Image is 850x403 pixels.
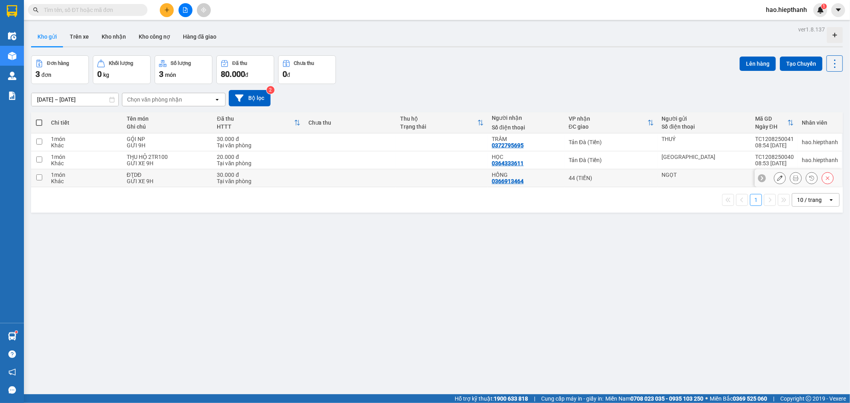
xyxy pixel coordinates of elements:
img: solution-icon [8,92,16,100]
span: món [165,72,176,78]
div: Ghi chú [127,123,209,130]
div: Tại văn phòng [217,142,300,149]
th: Toggle SortBy [213,112,304,133]
div: Số lượng [171,61,191,66]
div: Số điện thoại [492,124,561,131]
sup: 1 [15,331,18,333]
span: Miền Nam [605,394,703,403]
div: GỬI 9H [127,142,209,149]
button: Khối lượng0kg [93,55,151,84]
div: TC1208250040 [755,154,794,160]
div: hao.hiepthanh [802,139,838,145]
span: 3 [35,69,40,79]
div: 30.000 đ [217,136,300,142]
div: GỬI XE 9H [127,178,209,184]
div: THU HỘ 2TR100 [127,154,209,160]
img: warehouse-icon [8,52,16,60]
div: Khối lượng [109,61,133,66]
div: 20.000 đ [217,154,300,160]
div: Sửa đơn hàng [774,172,786,184]
div: Trạng thái [400,123,477,130]
div: Đã thu [232,61,247,66]
div: SALEM [662,154,747,160]
span: 0 [97,69,102,79]
span: 0 [283,69,287,79]
div: Chọn văn phòng nhận [127,96,182,104]
th: Toggle SortBy [396,112,488,133]
div: 10 / trang [797,196,822,204]
sup: 2 [267,86,275,94]
span: đ [245,72,248,78]
div: ĐC giao [569,123,648,130]
div: Khác [51,160,119,166]
div: GÓI NP [127,136,209,142]
div: Đơn hàng [47,61,69,66]
span: aim [201,7,206,13]
div: HỌC [492,154,561,160]
button: Tạo Chuyến [780,57,823,71]
span: file-add [183,7,188,13]
div: Người nhận [492,115,561,121]
span: 1 [823,4,825,9]
div: Khác [51,178,119,184]
div: 0372795695 [492,142,524,149]
div: HTTT [217,123,294,130]
span: hao.hiepthanh [760,5,813,15]
span: Hỗ trợ kỹ thuật: [455,394,528,403]
svg: open [828,197,834,203]
div: Khác [51,142,119,149]
span: Miền Bắc [710,394,767,403]
th: Toggle SortBy [565,112,658,133]
div: Số điện thoại [662,123,747,130]
button: Trên xe [63,27,95,46]
div: GỬI XE 9H [127,160,209,166]
span: kg [103,72,109,78]
div: 0364333611 [492,160,524,166]
th: Toggle SortBy [751,112,798,133]
div: Đã thu [217,115,294,122]
div: Ngày ĐH [755,123,787,130]
div: Tên món [127,115,209,122]
span: 80.000 [221,69,245,79]
span: đơn [41,72,51,78]
button: file-add [179,3,192,17]
input: Select a date range. [31,93,118,106]
div: TRÂM [492,136,561,142]
img: icon-new-feature [817,6,824,14]
div: TC1208250041 [755,136,794,142]
strong: 1900 633 818 [494,395,528,402]
div: 08:53 [DATE] [755,160,794,166]
div: Tản Đà (Tiền) [569,157,654,163]
span: 3 [159,69,163,79]
div: Tại văn phòng [217,160,300,166]
span: question-circle [8,350,16,358]
button: 1 [750,194,762,206]
div: Người gửi [662,115,747,122]
img: warehouse-icon [8,32,16,40]
span: copyright [806,396,811,401]
div: hao.hiepthanh [802,157,838,163]
div: Chưa thu [308,119,392,126]
button: Đơn hàng3đơn [31,55,89,84]
sup: 1 [821,4,827,9]
div: ĐTDĐ [127,172,209,178]
div: Nhân viên [802,119,838,126]
div: ver 1.8.137 [798,25,825,34]
img: logo-vxr [7,5,17,17]
div: 30.000 đ [217,172,300,178]
button: plus [160,3,174,17]
div: Tại văn phòng [217,178,300,184]
span: message [8,386,16,394]
div: Tạo kho hàng mới [827,27,843,43]
div: Tản Đà (Tiền) [569,139,654,145]
div: THUÝ [662,136,747,142]
button: Lên hàng [740,57,776,71]
span: caret-down [835,6,842,14]
button: Số lượng3món [155,55,212,84]
div: 08:54 [DATE] [755,142,794,149]
div: Chi tiết [51,119,119,126]
span: đ [287,72,290,78]
div: 0366913464 [492,178,524,184]
span: search [33,7,39,13]
div: 1 món [51,172,119,178]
